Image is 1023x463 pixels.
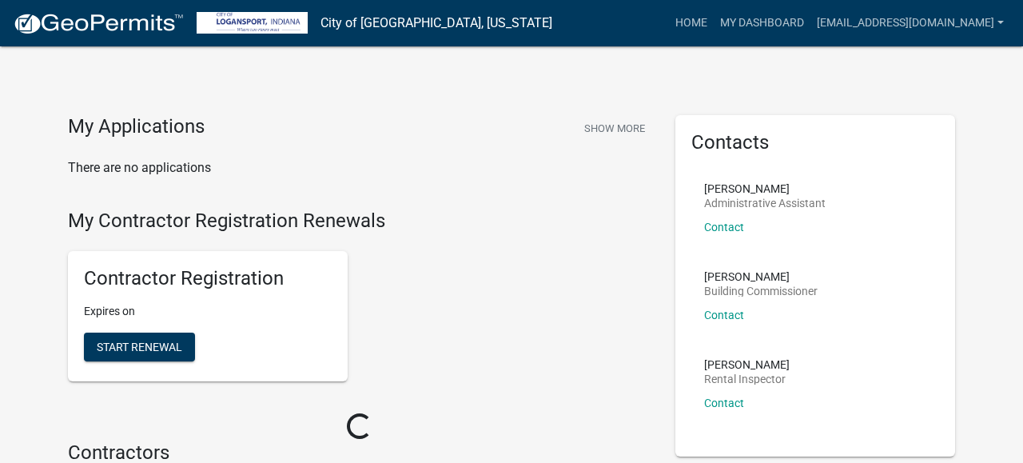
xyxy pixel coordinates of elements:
p: Rental Inspector [704,373,790,385]
a: Contact [704,397,744,409]
a: City of [GEOGRAPHIC_DATA], [US_STATE] [320,10,552,37]
wm-registration-list-section: My Contractor Registration Renewals [68,210,651,395]
img: City of Logansport, Indiana [197,12,308,34]
p: [PERSON_NAME] [704,183,826,194]
h4: My Contractor Registration Renewals [68,210,651,233]
a: [EMAIL_ADDRESS][DOMAIN_NAME] [810,8,1010,38]
p: There are no applications [68,158,651,178]
a: My Dashboard [714,8,810,38]
a: Contact [704,309,744,321]
button: Show More [578,115,651,142]
p: [PERSON_NAME] [704,359,790,370]
a: Contact [704,221,744,233]
span: Start Renewal [97,341,182,353]
h4: My Applications [68,115,205,139]
p: [PERSON_NAME] [704,271,818,282]
p: Expires on [84,303,332,320]
button: Start Renewal [84,333,195,361]
p: Building Commissioner [704,285,818,297]
a: Home [669,8,714,38]
h5: Contractor Registration [84,267,332,290]
p: Administrative Assistant [704,198,826,209]
h5: Contacts [691,131,939,154]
